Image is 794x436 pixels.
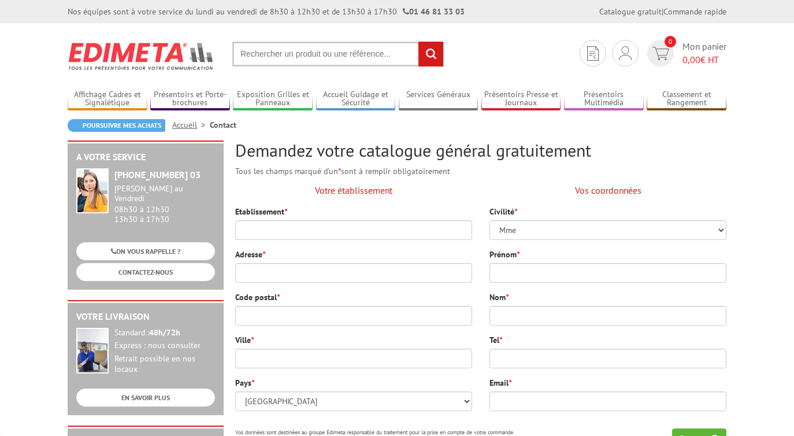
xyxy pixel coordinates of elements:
img: devis rapide [619,46,632,60]
a: Accueil Guidage et Sécurité [316,90,396,109]
strong: 48h/72h [149,327,180,338]
li: Contact [210,119,236,131]
div: Standard : [114,328,215,338]
label: Ville [235,334,254,346]
span: 0,00 [682,54,700,65]
a: ON VOUS RAPPELLE ? [76,242,215,260]
div: Express : nous consulter [114,341,215,351]
a: Accueil [172,120,210,130]
a: Services Généraux [399,90,478,109]
a: Affichage Cadres et Signalétique [68,90,147,109]
a: Commande rapide [663,6,726,17]
strong: [PHONE_NUMBER] 03 [114,169,201,180]
a: Présentoirs et Porte-brochures [150,90,230,109]
label: Email [489,377,511,389]
img: widget-service.jpg [76,168,109,213]
a: EN SAVOIR PLUS [76,389,215,407]
a: CONTACTEZ-NOUS [76,263,215,281]
img: devis rapide [587,46,599,61]
label: Civilité [489,206,517,217]
img: widget-livraison.jpg [76,328,109,374]
a: Classement et Rangement [647,90,726,109]
h2: A votre service [76,152,215,162]
input: Rechercher un produit ou une référence... [232,42,444,66]
div: | [599,6,726,17]
strong: 01 46 81 33 03 [403,6,465,17]
a: devis rapide 0 Mon panier 0,00€ HT [644,40,726,66]
h2: Demandez votre catalogue général gratuitement [235,141,726,160]
div: 08h30 à 12h30 13h30 à 17h30 [114,184,215,224]
div: Retrait possible en nos locaux [114,354,215,375]
a: Exposition Grilles et Panneaux [233,90,313,109]
span: Tous les champs marqué d'un sont à remplir obligatoirement [235,166,450,176]
span: € HT [682,53,726,66]
a: Présentoirs Multimédia [564,90,644,109]
label: Adresse [235,249,265,260]
a: Catalogue gratuit [599,6,662,17]
div: Nos équipes sont à votre service du lundi au vendredi de 8h30 à 12h30 et de 13h30 à 17h30 [68,6,465,17]
input: rechercher [418,42,443,66]
label: Code postal [235,291,280,303]
img: Edimeta [68,35,215,77]
p: Votre établissement [235,184,472,197]
div: [PERSON_NAME] au Vendredi [114,184,215,204]
label: Tel [489,334,502,346]
img: devis rapide [652,47,669,60]
span: Mon panier [682,40,726,66]
label: Pays [235,377,254,389]
a: Présentoirs Presse et Journaux [481,90,561,109]
label: Nom [489,291,509,303]
h2: Votre livraison [76,312,215,322]
span: 0 [665,36,676,47]
a: Poursuivre mes achats [68,119,165,132]
p: Vos coordonnées [489,184,726,197]
label: Prénom [489,249,520,260]
label: Etablissement [235,206,287,217]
